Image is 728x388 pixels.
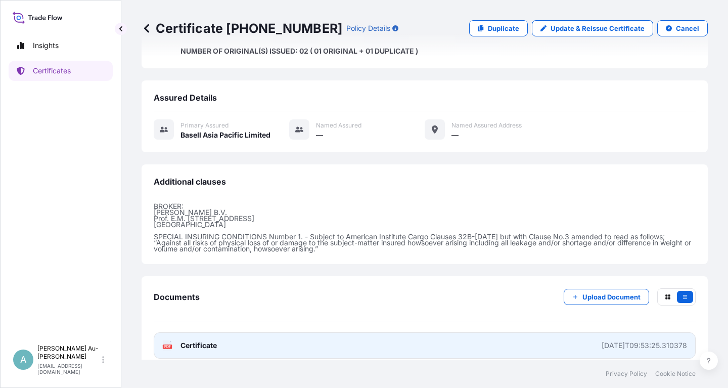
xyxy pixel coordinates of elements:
p: Certificate [PHONE_NUMBER] [142,20,342,36]
p: Update & Reissue Certificate [551,23,645,33]
p: [EMAIL_ADDRESS][DOMAIN_NAME] [37,363,100,375]
span: — [451,130,459,140]
a: Cookie Notice [655,370,696,378]
span: Named Assured [316,121,361,130]
div: [DATE]T09:53:25.310378 [602,340,687,351]
p: [PERSON_NAME] Au-[PERSON_NAME] [37,344,100,361]
span: Assured Details [154,93,217,103]
p: Insights [33,40,59,51]
a: Privacy Policy [606,370,647,378]
span: Documents [154,292,200,302]
a: Certificates [9,61,113,81]
button: Cancel [657,20,708,36]
p: Upload Document [582,292,641,302]
p: Cancel [676,23,699,33]
a: Insights [9,35,113,56]
span: A [20,355,26,365]
p: Policy Details [346,23,390,33]
span: Basell Asia Pacific Limited [180,130,270,140]
span: Primary assured [180,121,229,130]
a: PDFCertificate[DATE]T09:53:25.310378 [154,332,696,359]
span: Additional clauses [154,177,226,187]
span: Named Assured Address [451,121,522,130]
p: BROKER: [PERSON_NAME] B.V. Prof. E.M. [STREET_ADDRESS] [GEOGRAPHIC_DATA] SPECIAL INSURING CONDITI... [154,203,696,252]
p: Duplicate [488,23,519,33]
text: PDF [164,345,171,349]
p: Certificates [33,66,71,76]
span: Certificate [180,340,217,351]
a: Duplicate [469,20,528,36]
span: — [316,130,323,140]
button: Upload Document [564,289,649,305]
a: Update & Reissue Certificate [532,20,653,36]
